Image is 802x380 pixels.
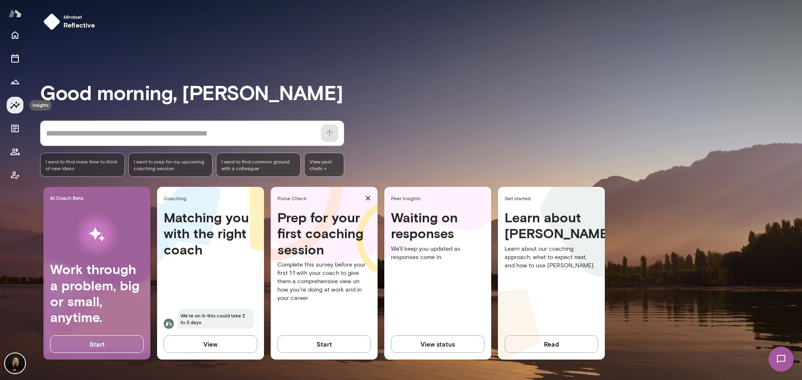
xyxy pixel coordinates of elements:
[8,5,22,21] img: Mento
[277,335,371,353] button: Start
[164,335,257,353] button: View
[40,81,802,104] h3: Good morning, [PERSON_NAME]
[43,13,60,30] img: mindset
[40,10,102,33] button: Mindsetreflective
[7,167,23,184] button: Coach app
[164,195,261,201] span: Coaching
[128,153,213,177] div: I want to prep for my upcoming coaching session
[7,120,23,137] button: Documents
[63,20,95,30] h6: reflective
[50,335,144,353] button: Start
[46,158,119,171] span: I want to find more time to think of new ideas
[50,194,147,201] span: AI Coach Beta
[7,27,23,43] button: Home
[505,209,598,242] h4: Learn about [PERSON_NAME]
[391,209,485,242] h4: Waiting on responses
[277,261,371,302] p: Complete this survey before your first 1:1 with your coach to give them a comprehensive view on h...
[505,245,598,270] p: Learn about our coaching approach, what to expect next, and how to use [PERSON_NAME].
[216,153,301,177] div: I want to find common ground with a colleague
[63,13,95,20] span: Mindset
[5,353,25,373] img: Carmela Fortin
[7,143,23,160] button: Members
[7,50,23,67] button: Sessions
[7,73,23,90] button: Growth Plan
[505,335,598,353] button: Read
[40,153,125,177] div: I want to find more time to think of new ideas
[391,195,488,201] span: Peer Insights
[221,158,295,171] span: I want to find common ground with a colleague
[60,208,134,261] img: AI Workflows
[177,309,254,329] span: We're on it-this could take 2 to 3 days
[29,100,52,111] div: Insights
[505,195,601,201] span: Get started
[277,209,371,257] h4: Prep for your first coaching session
[391,335,485,353] button: View status
[277,195,362,201] span: Pulse Check
[7,97,23,113] button: Insights
[134,158,208,171] span: I want to prep for my upcoming coaching session
[50,261,144,325] h4: Work through a problem, big or small, anytime.
[391,245,485,262] p: We'll keep you updated as responses come in.
[164,209,257,257] h4: Matching you with the right coach
[304,153,344,177] span: View past chats ->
